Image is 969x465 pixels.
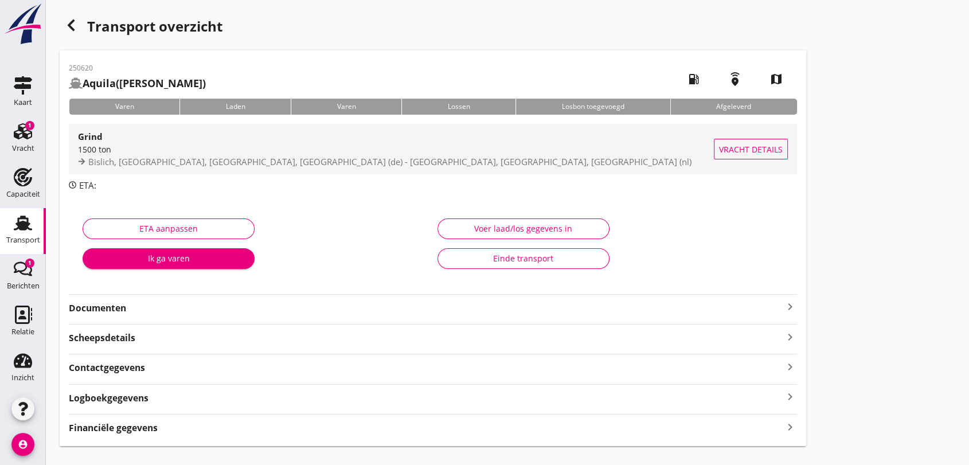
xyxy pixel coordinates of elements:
div: Berichten [7,282,40,290]
i: keyboard_arrow_right [783,329,797,345]
i: account_circle [11,433,34,456]
span: ETA: [79,179,96,191]
button: Einde transport [437,248,609,269]
strong: Scheepsdetails [69,331,135,345]
div: Ik ga varen [92,252,245,264]
img: logo-small.a267ee39.svg [2,3,44,45]
div: Afgeleverd [670,99,797,115]
p: 250620 [69,63,206,73]
i: keyboard_arrow_right [783,359,797,374]
div: 1 [25,121,34,130]
div: 1 [25,259,34,268]
strong: Aquila [83,76,116,90]
div: Lossen [401,99,515,115]
div: Transport overzicht [60,14,806,41]
span: Vracht details [719,143,783,155]
div: Transport [6,236,40,244]
button: Ik ga varen [83,248,255,269]
div: Losbon toegevoegd [515,99,670,115]
a: Grind1500 tonBislich, [GEOGRAPHIC_DATA], [GEOGRAPHIC_DATA], [GEOGRAPHIC_DATA] (de) - [GEOGRAPHIC_... [69,124,797,174]
button: Voer laad/los gegevens in [437,218,609,239]
div: Inzicht [11,374,34,381]
span: Bislich, [GEOGRAPHIC_DATA], [GEOGRAPHIC_DATA], [GEOGRAPHIC_DATA] (de) - [GEOGRAPHIC_DATA], [GEOGR... [88,156,691,167]
strong: Financiële gegevens [69,421,158,435]
h2: ([PERSON_NAME]) [69,76,206,91]
div: Voer laad/los gegevens in [447,222,600,235]
div: Laden [179,99,291,115]
strong: Contactgegevens [69,361,145,374]
div: Vracht [12,144,34,152]
div: Capaciteit [6,190,40,198]
div: Einde transport [447,252,600,264]
i: local_gas_station [678,63,710,95]
i: keyboard_arrow_right [783,300,797,314]
div: 1500 ton [78,143,714,155]
div: ETA aanpassen [92,222,245,235]
i: keyboard_arrow_right [783,419,797,435]
div: Varen [69,99,179,115]
i: keyboard_arrow_right [783,389,797,405]
i: emergency_share [719,63,751,95]
strong: Documenten [69,302,783,315]
strong: Logboekgegevens [69,392,149,405]
button: Vracht details [714,139,788,159]
div: Varen [291,99,401,115]
strong: Grind [78,131,103,142]
i: map [760,63,792,95]
div: Relatie [11,328,34,335]
button: ETA aanpassen [83,218,255,239]
div: Kaart [14,99,32,106]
